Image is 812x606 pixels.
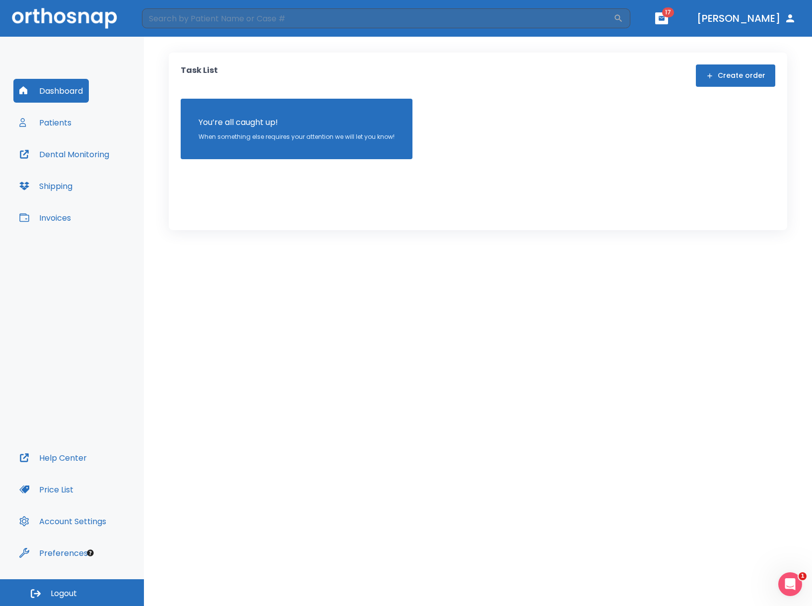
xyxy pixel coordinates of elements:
button: Preferences [13,541,94,565]
button: Account Settings [13,509,112,533]
iframe: Intercom live chat [778,572,802,596]
span: Logout [51,588,77,599]
button: [PERSON_NAME] [693,9,800,27]
button: Dashboard [13,79,89,103]
button: Create order [696,64,775,87]
input: Search by Patient Name or Case # [142,8,613,28]
button: Price List [13,478,79,501]
img: Orthosnap [12,8,117,28]
p: When something else requires your attention we will let you know! [199,132,395,141]
p: You’re all caught up! [199,117,395,128]
button: Dental Monitoring [13,142,115,166]
button: Invoices [13,206,77,230]
span: 1 [799,572,807,580]
div: Tooltip anchor [86,548,95,557]
p: Task List [181,64,218,87]
span: 17 [662,7,674,17]
button: Help Center [13,446,93,470]
button: Shipping [13,174,78,198]
button: Patients [13,111,77,134]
